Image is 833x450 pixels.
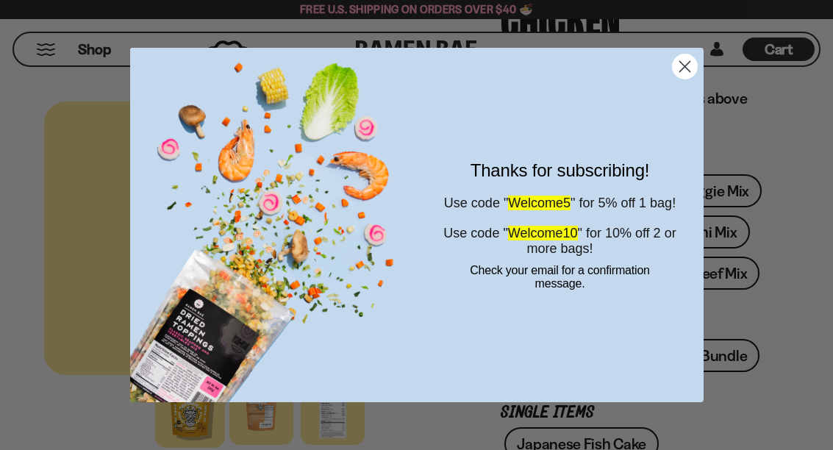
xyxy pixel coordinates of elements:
button: Close dialog [672,54,698,79]
img: 1bac8d1b-7fe6-4819-a495-e751b70da197.png [130,48,417,402]
span: Use code " " for 10% off 2 or more bags! [443,226,676,256]
span: Welcome5 [508,196,571,210]
span: Thanks for subscribing! [471,160,650,180]
span: Welcome10 [508,226,578,240]
span: Use code " " for 5% off 1 bag! [444,196,676,210]
span: Check your email for a confirmation message. [470,264,650,290]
